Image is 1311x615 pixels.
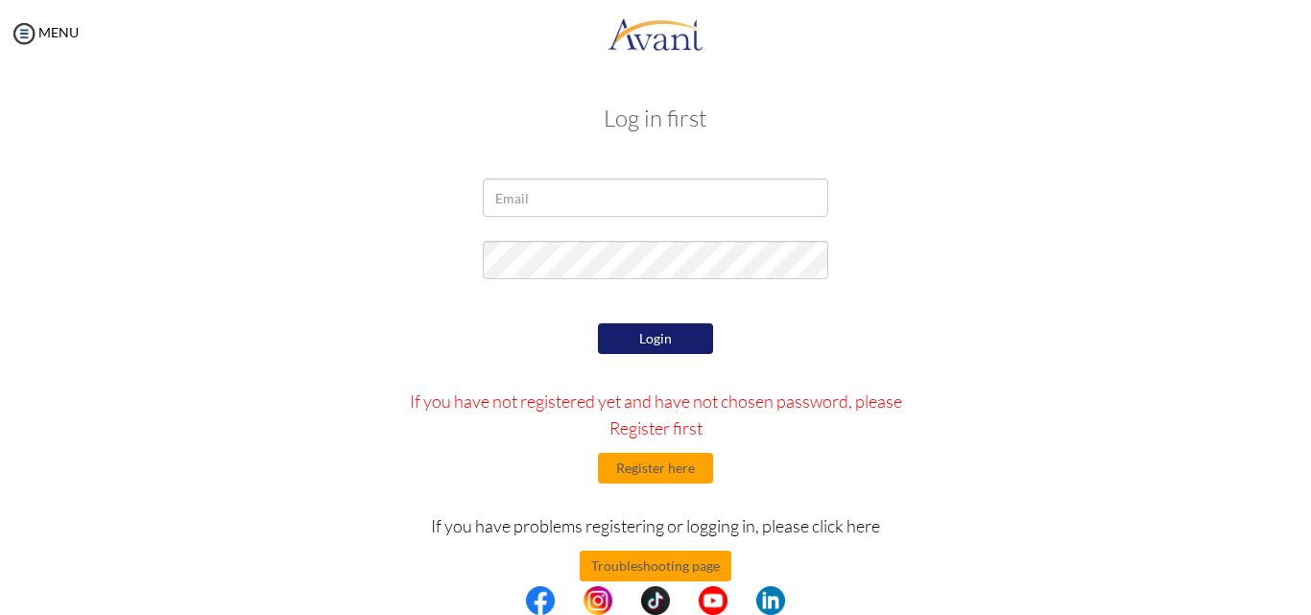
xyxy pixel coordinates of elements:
[598,323,713,354] button: Login
[108,106,1203,130] h3: Log in first
[608,5,703,62] img: logo.png
[641,586,670,615] img: tt.png
[727,586,756,615] img: blank.png
[598,453,713,484] button: Register here
[612,586,641,615] img: blank.png
[580,551,731,581] button: Troubleshooting page
[756,586,785,615] img: li.png
[390,388,922,441] p: If you have not registered yet and have not chosen password, please Register first
[584,586,612,615] img: in.png
[699,586,727,615] img: yt.png
[555,586,584,615] img: blank.png
[670,586,699,615] img: blank.png
[10,24,79,40] a: MENU
[10,19,38,48] img: icon-menu.png
[526,586,555,615] img: fb.png
[483,178,828,217] input: Email
[390,512,922,539] p: If you have problems registering or logging in, please click here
